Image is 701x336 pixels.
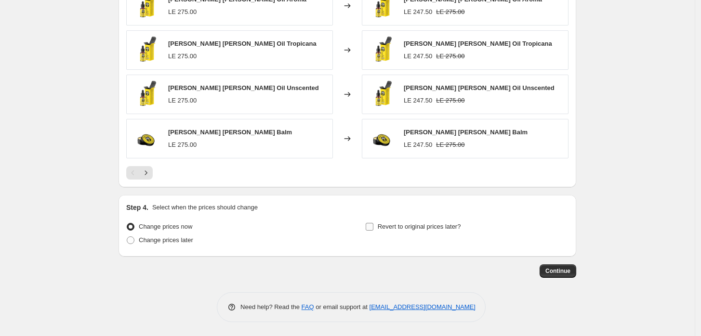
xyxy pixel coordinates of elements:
[132,80,160,109] img: Mr.BeardBeardOilUnscented_80x.png
[404,129,528,136] span: [PERSON_NAME] [PERSON_NAME] Balm
[132,36,160,65] img: Mr.BeardBeardOilTropicana_80x.png
[139,223,192,230] span: Change prices now
[168,84,319,91] span: [PERSON_NAME] [PERSON_NAME] Oil Unscented
[378,223,461,230] span: Revert to original prices later?
[436,140,464,150] strike: LE 275.00
[240,303,302,310] span: Need help? Read the
[367,36,396,65] img: Mr.BeardBeardOilTropicana_80x.png
[139,166,153,180] button: Next
[540,264,576,278] button: Continue
[168,52,197,61] div: LE 275.00
[367,124,396,153] img: Mr.BeardBeardBalm_80x.png
[404,40,552,47] span: [PERSON_NAME] [PERSON_NAME] Oil Tropicana
[139,236,193,244] span: Change prices later
[436,96,464,105] strike: LE 275.00
[168,7,197,17] div: LE 275.00
[404,140,432,150] div: LE 247.50
[168,140,197,150] div: LE 275.00
[404,96,432,105] div: LE 247.50
[404,52,432,61] div: LE 247.50
[367,80,396,109] img: Mr.BeardBeardOilUnscented_80x.png
[168,129,292,136] span: [PERSON_NAME] [PERSON_NAME] Balm
[436,7,464,17] strike: LE 275.00
[126,203,148,212] h2: Step 4.
[314,303,370,310] span: or email support at
[168,40,317,47] span: [PERSON_NAME] [PERSON_NAME] Oil Tropicana
[152,203,258,212] p: Select when the prices should change
[370,303,476,310] a: [EMAIL_ADDRESS][DOMAIN_NAME]
[132,124,160,153] img: Mr.BeardBeardBalm_80x.png
[126,166,153,180] nav: Pagination
[168,96,197,105] div: LE 275.00
[302,303,314,310] a: FAQ
[404,84,555,91] span: [PERSON_NAME] [PERSON_NAME] Oil Unscented
[404,7,432,17] div: LE 247.50
[436,52,464,61] strike: LE 275.00
[545,267,570,275] span: Continue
